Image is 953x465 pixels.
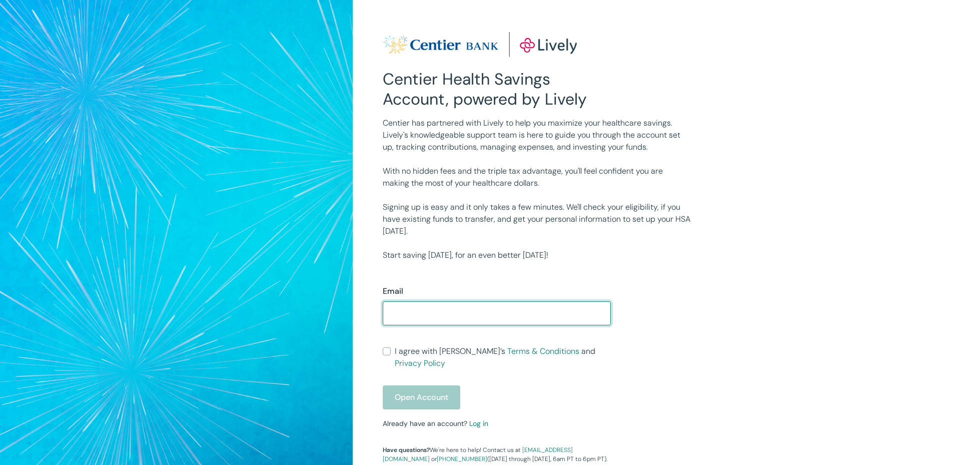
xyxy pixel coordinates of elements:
label: Email [383,285,403,297]
h2: Centier Health Savings Account, powered by Lively [383,69,611,109]
a: [PHONE_NUMBER] [437,455,487,463]
img: Lively [383,32,577,57]
p: With no hidden fees and the triple tax advantage, you'll feel confident you are making the most o... [383,165,691,189]
a: Privacy Policy [395,358,445,368]
a: Terms & Conditions [507,346,579,356]
small: Already have an account? [383,419,488,428]
span: I agree with [PERSON_NAME]’s and [395,345,611,369]
p: Signing up is easy and it only takes a few minutes. We'll check your eligibility, if you have exi... [383,201,691,237]
p: Centier has partnered with Lively to help you maximize your healthcare savings. Lively's knowledg... [383,117,691,153]
p: Start saving [DATE], for an even better [DATE]! [383,249,691,261]
a: Log in [469,419,488,428]
strong: Have questions? [383,446,430,454]
p: We're here to help! Contact us at or ([DATE] through [DATE], 6am PT to 6pm PT). [383,445,611,463]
